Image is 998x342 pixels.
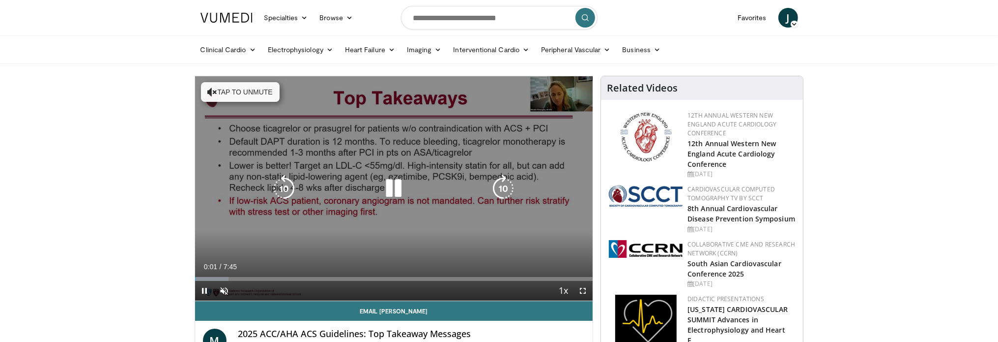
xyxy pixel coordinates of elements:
span: 7:45 [224,263,237,271]
a: Imaging [401,40,448,60]
a: Business [616,40,666,60]
span: / [220,263,222,271]
button: Playback Rate [553,281,573,301]
a: 12th Annual Western New England Acute Cardiology Conference [687,111,776,137]
a: Favorites [732,8,772,28]
h4: Related Videos [607,82,678,94]
input: Search topics, interventions [401,6,598,30]
div: [DATE] [687,280,795,288]
a: Browse [314,8,359,28]
a: 8th Annual Cardiovascular Disease Prevention Symposium [687,204,795,223]
a: Cardiovascular Computed Tomography TV by SCCT [687,185,775,202]
a: 12th Annual Western New England Acute Cardiology Conference [687,139,776,169]
div: [DATE] [687,225,795,234]
span: 0:01 [204,263,217,271]
a: Heart Failure [339,40,401,60]
div: Progress Bar [195,277,593,281]
video-js: Video Player [195,76,593,301]
h4: 2025 ACC/AHA ACS Guidelines: Top Takeaway Messages [238,329,585,340]
div: [DATE] [687,170,795,179]
a: Electrophysiology [262,40,339,60]
button: Pause [195,281,215,301]
img: 51a70120-4f25-49cc-93a4-67582377e75f.png.150x105_q85_autocrop_double_scale_upscale_version-0.2.png [609,185,683,207]
a: Collaborative CME and Research Network (CCRN) [687,240,795,257]
img: a04ee3ba-8487-4636-b0fb-5e8d268f3737.png.150x105_q85_autocrop_double_scale_upscale_version-0.2.png [609,240,683,258]
a: Interventional Cardio [448,40,536,60]
a: Specialties [258,8,314,28]
button: Fullscreen [573,281,593,301]
a: J [778,8,798,28]
img: VuMedi Logo [200,13,253,23]
img: 0954f259-7907-4053-a817-32a96463ecc8.png.150x105_q85_autocrop_double_scale_upscale_version-0.2.png [619,111,673,163]
a: Peripheral Vascular [535,40,616,60]
button: Tap to unmute [201,82,280,102]
div: Didactic Presentations [687,295,795,304]
a: Clinical Cardio [195,40,262,60]
a: South Asian Cardiovascular Conference 2025 [687,259,781,279]
button: Unmute [215,281,234,301]
a: Email [PERSON_NAME] [195,301,593,321]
